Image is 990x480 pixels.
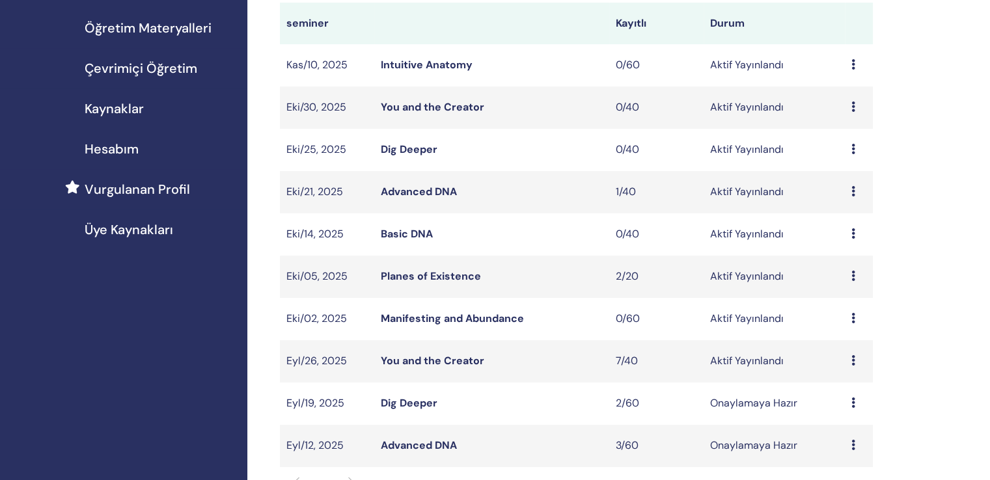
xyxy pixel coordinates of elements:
[280,3,374,44] th: seminer
[381,185,457,198] a: Advanced DNA
[609,425,704,467] td: 3/60
[704,3,845,44] th: Durum
[280,425,374,467] td: Eyl/12, 2025
[704,256,845,298] td: Aktif Yayınlandı
[704,87,845,129] td: Aktif Yayınlandı
[609,171,704,213] td: 1/40
[704,425,845,467] td: Onaylamaya Hazır
[609,256,704,298] td: 2/20
[704,340,845,382] td: Aktif Yayınlandı
[280,256,374,298] td: Eki/05, 2025
[381,312,524,325] a: Manifesting and Abundance
[609,129,704,171] td: 0/40
[85,59,197,78] span: Çevrimiçi Öğretim
[381,269,481,283] a: Planes of Existence
[381,58,473,72] a: Intuitive Anatomy
[85,180,190,199] span: Vurgulanan Profil
[704,213,845,256] td: Aktif Yayınlandı
[704,171,845,213] td: Aktif Yayınlandı
[381,142,437,156] a: Dig Deeper
[85,220,173,239] span: Üye Kaynakları
[609,382,704,425] td: 2/60
[704,44,845,87] td: Aktif Yayınlandı
[280,298,374,340] td: Eki/02, 2025
[85,99,144,118] span: Kaynaklar
[280,340,374,382] td: Eyl/26, 2025
[609,3,704,44] th: Kayıtlı
[280,213,374,256] td: Eki/14, 2025
[609,87,704,129] td: 0/40
[280,44,374,87] td: Kas/10, 2025
[381,354,484,367] a: You and the Creator
[280,87,374,129] td: Eki/30, 2025
[280,382,374,425] td: Eyl/19, 2025
[704,129,845,171] td: Aktif Yayınlandı
[280,129,374,171] td: Eki/25, 2025
[85,18,212,38] span: Öğretim Materyalleri
[381,100,484,114] a: You and the Creator
[381,438,457,452] a: Advanced DNA
[85,139,139,159] span: Hesabım
[381,396,437,410] a: Dig Deeper
[381,227,433,241] a: Basic DNA
[704,382,845,425] td: Onaylamaya Hazır
[609,44,704,87] td: 0/60
[609,213,704,256] td: 0/40
[609,340,704,382] td: 7/40
[704,298,845,340] td: Aktif Yayınlandı
[280,171,374,213] td: Eki/21, 2025
[609,298,704,340] td: 0/60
